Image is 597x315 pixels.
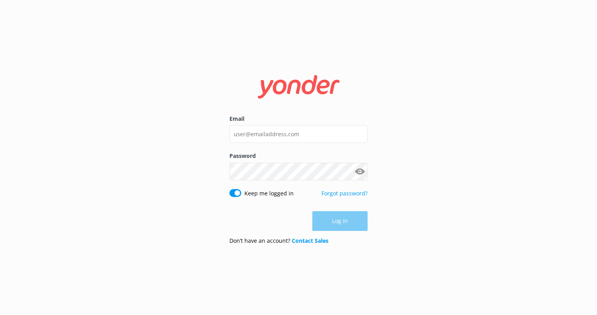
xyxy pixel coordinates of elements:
input: user@emailaddress.com [229,125,368,143]
button: Show password [352,163,368,179]
a: Contact Sales [292,237,329,244]
a: Forgot password? [321,189,368,197]
label: Keep me logged in [244,189,294,198]
label: Password [229,152,368,160]
label: Email [229,114,368,123]
p: Don’t have an account? [229,236,329,245]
